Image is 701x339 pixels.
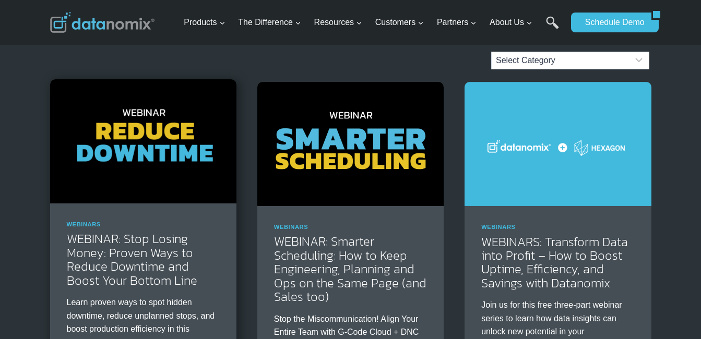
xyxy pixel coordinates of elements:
a: WEBINAR: Smarter Scheduling: How to Keep Engineering, Planning and Ops on the Same Page (and Sale... [274,232,426,306]
img: Hexagon Partners Up with Datanomix [465,82,651,206]
img: Smarter Scheduling: How To Keep Engineering, Planning and Ops on the Same Page [257,82,444,206]
span: Resources [314,16,362,29]
span: The Difference [238,16,301,29]
a: Webinars [67,221,101,227]
a: Search [546,16,559,40]
a: Webinars [481,224,515,230]
a: WEBINARS: Transform Data into Profit – How to Boost Uptime, Efficiency, and Savings with Datanomix [481,233,628,292]
img: Datanomix [50,12,155,33]
img: WEBINAR: Discover practical ways to reduce downtime, boost productivity, and improve profits in y... [50,79,236,203]
span: Customers [375,16,424,29]
span: Partners [437,16,477,29]
span: Products [184,16,225,29]
span: About Us [490,16,532,29]
a: WEBINAR: Stop Losing Money: Proven Ways to Reduce Downtime and Boost Your Bottom Line [67,229,197,289]
nav: Primary Navigation [180,6,566,40]
a: Webinars [274,224,308,230]
a: Schedule Demo [571,13,651,32]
